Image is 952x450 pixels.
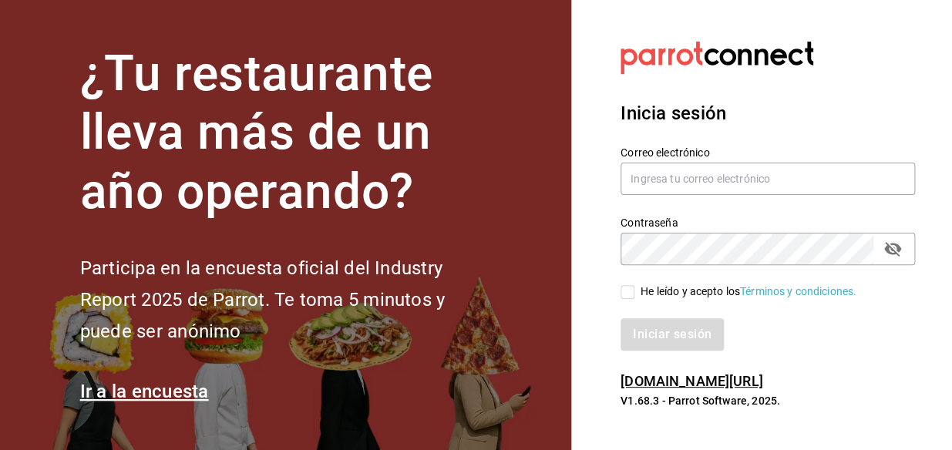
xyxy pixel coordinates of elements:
a: Términos y condiciones. [740,285,856,297]
a: Ir a la encuesta [80,381,209,402]
h3: Inicia sesión [621,99,915,127]
label: Correo electrónico [621,146,915,157]
h1: ¿Tu restaurante lleva más de un año operando? [80,45,496,222]
button: passwordField [880,236,906,262]
a: [DOMAIN_NAME][URL] [621,373,762,389]
input: Ingresa tu correo electrónico [621,163,915,195]
h2: Participa en la encuesta oficial del Industry Report 2025 de Parrot. Te toma 5 minutos y puede se... [80,253,496,347]
p: V1.68.3 - Parrot Software, 2025. [621,393,915,408]
div: He leído y acepto los [641,284,856,300]
label: Contraseña [621,217,915,227]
